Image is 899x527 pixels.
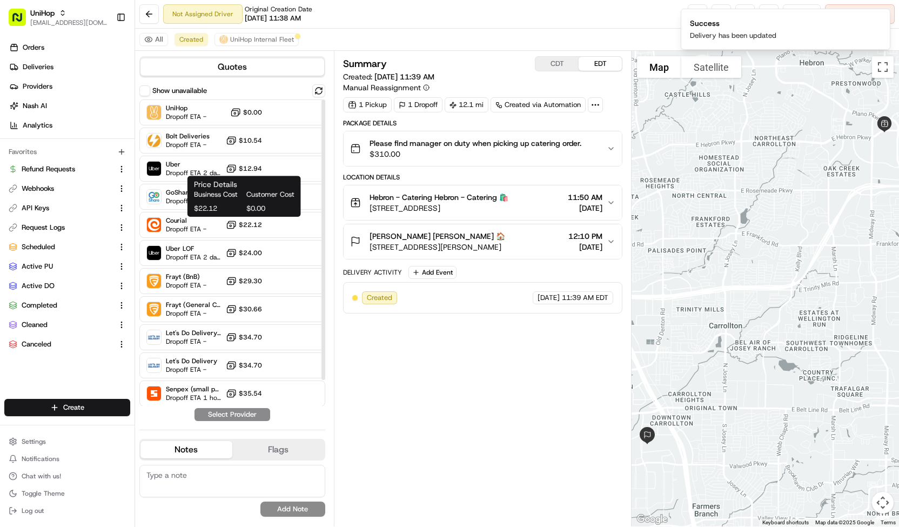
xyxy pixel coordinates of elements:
[6,152,87,171] a: 📗Knowledge Base
[568,192,602,203] span: 11:50 AM
[538,293,560,303] span: [DATE]
[4,143,130,161] div: Favorites
[881,519,896,525] a: Terms
[102,156,173,167] span: API Documentation
[22,301,57,310] span: Completed
[22,320,48,330] span: Cleaned
[568,203,602,214] span: [DATE]
[343,268,402,277] div: Delivery Activity
[762,519,809,526] button: Keyboard shortcuts
[491,97,586,112] div: Created via Automation
[147,302,161,316] img: Frayt (General Catering)
[690,18,776,29] div: Success
[370,242,505,252] span: [STREET_ADDRESS][PERSON_NAME]
[11,103,30,122] img: 1736555255976-a54dd68f-1ca7-489b-9aae-adbdc363a1c4
[637,56,681,78] button: Show street map
[22,339,51,349] span: Canceled
[4,469,130,484] button: Chat with us!
[239,164,262,173] span: $12.94
[22,203,49,213] span: API Keys
[22,184,54,194] span: Webhooks
[166,337,222,346] span: Dropoff ETA -
[445,97,488,112] div: 12.1 mi
[343,59,387,69] h3: Summary
[166,393,222,402] span: Dropoff ETA 1 hour
[239,389,262,398] span: $35.54
[23,62,53,72] span: Deliveries
[22,437,46,446] span: Settings
[22,489,65,498] span: Toggle Theme
[239,221,262,229] span: $22.12
[152,86,207,96] label: Show unavailable
[408,266,457,279] button: Add Event
[9,242,113,252] a: Scheduled
[4,78,135,95] a: Providers
[568,231,602,242] span: 12:10 PM
[147,330,161,344] img: Let's Do Delivery (UniHop)
[245,14,301,23] span: [DATE] 11:38 AM
[175,33,208,46] button: Created
[374,72,434,82] span: [DATE] 11:39 AM
[30,8,55,18] span: UniHop
[166,301,222,309] span: Frayt (General Catering)
[226,360,262,371] button: $34.70
[344,131,622,166] button: Please find manager on duty when picking up catering order.$310.00
[184,106,197,119] button: Start new chat
[4,180,130,197] button: Webhooks
[147,246,161,260] img: Uber LOF
[343,82,421,93] span: Manual Reassignment
[139,33,168,46] button: All
[37,114,137,122] div: We're available if you need us!
[239,136,262,145] span: $10.54
[4,503,130,518] button: Log out
[166,197,220,205] span: Dropoff ETA -
[4,238,130,256] button: Scheduled
[226,248,262,258] button: $24.00
[37,103,177,114] div: Start new chat
[344,185,622,220] button: Hebron - Catering Hebron - Catering 🛍️[STREET_ADDRESS]11:50 AM[DATE]
[681,56,741,78] button: Show satellite imagery
[140,58,324,76] button: Quotes
[9,301,113,310] a: Completed
[166,357,217,365] span: Let's Do Delivery
[343,71,434,82] span: Created:
[9,223,113,232] a: Request Logs
[343,97,392,112] div: 1 Pickup
[370,149,581,159] span: $310.00
[22,242,55,252] span: Scheduled
[22,262,53,271] span: Active PU
[535,57,579,71] button: CDT
[226,163,262,174] button: $12.94
[166,244,222,253] span: Uber LOF
[22,164,75,174] span: Refund Requests
[108,183,131,191] span: Pylon
[239,277,262,285] span: $29.30
[226,388,262,399] button: $35.54
[166,104,206,112] span: UniHop
[226,276,262,286] button: $29.30
[4,277,130,295] button: Active DO
[166,272,206,281] span: Frayt (BnB)
[147,134,161,148] img: Bolt Deliveries
[194,179,294,190] h1: Price Details
[4,316,130,333] button: Cleaned
[226,332,262,343] button: $34.70
[4,399,130,416] button: Create
[4,39,135,56] a: Orders
[343,119,622,128] div: Package Details
[9,262,113,271] a: Active PU
[23,82,52,91] span: Providers
[4,336,130,353] button: Canceled
[239,305,262,313] span: $30.66
[9,320,113,330] a: Cleaned
[166,188,220,197] span: GoShare (UniHop)
[232,441,324,458] button: Flags
[23,43,44,52] span: Orders
[22,472,61,481] span: Chat with us!
[166,169,222,177] span: Dropoff ETA 2 days
[4,219,130,236] button: Request Logs
[4,451,130,466] button: Notifications
[815,519,874,525] span: Map data ©2025 Google
[370,192,508,203] span: Hebron - Catering Hebron - Catering 🛍️
[166,309,222,318] span: Dropoff ETA -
